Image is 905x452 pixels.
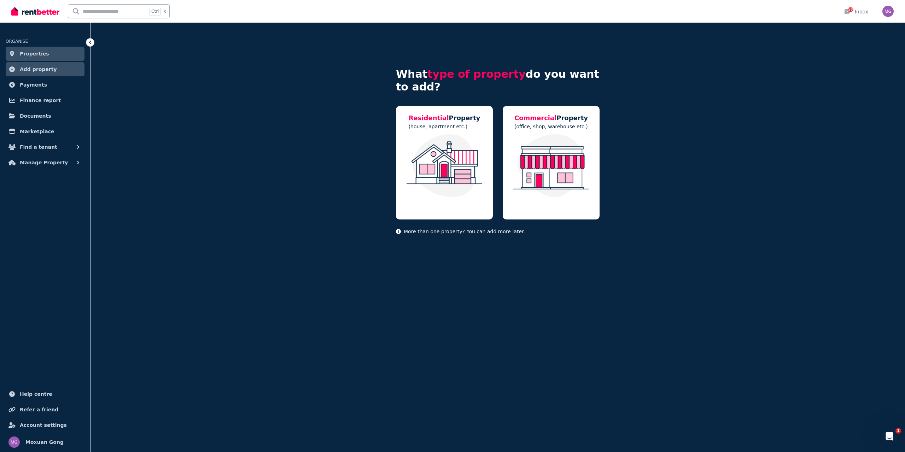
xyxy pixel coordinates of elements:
img: Commercial Property [510,134,592,197]
img: Moxuan Gong [882,6,894,17]
span: Add property [20,65,57,74]
span: Properties [20,49,49,58]
h5: Property [409,113,480,123]
a: Refer a friend [6,403,84,417]
span: Refer a friend [20,405,58,414]
h5: Property [514,113,588,123]
span: Residential [409,114,449,122]
span: Moxuan Gong [25,438,64,446]
a: Account settings [6,418,84,432]
button: Manage Property [6,155,84,170]
span: Finance report [20,96,61,105]
span: Ctrl [150,7,160,16]
img: RentBetter [11,6,59,17]
img: Moxuan Gong [8,436,20,448]
span: ORGANISE [6,39,28,44]
a: Marketplace [6,124,84,139]
span: Commercial [514,114,556,122]
span: k [163,8,166,14]
span: Payments [20,81,47,89]
a: Documents [6,109,84,123]
p: (office, shop, warehouse etc.) [514,123,588,130]
span: Marketplace [20,127,54,136]
iframe: Intercom live chat [881,428,898,445]
span: Documents [20,112,51,120]
h4: What do you want to add? [396,68,600,93]
span: 1 [895,428,901,434]
a: Add property [6,62,84,76]
a: Properties [6,47,84,61]
span: Manage Property [20,158,68,167]
span: Find a tenant [20,143,57,151]
span: type of property [427,68,526,80]
a: Finance report [6,93,84,107]
p: (house, apartment etc.) [409,123,480,130]
button: Find a tenant [6,140,84,154]
img: Residential Property [403,134,486,197]
span: 58 [848,7,853,12]
a: Payments [6,78,84,92]
a: Help centre [6,387,84,401]
span: Help centre [20,390,52,398]
p: More than one property? You can add more later. [396,228,600,235]
div: Inbox [843,8,868,15]
span: Account settings [20,421,67,429]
